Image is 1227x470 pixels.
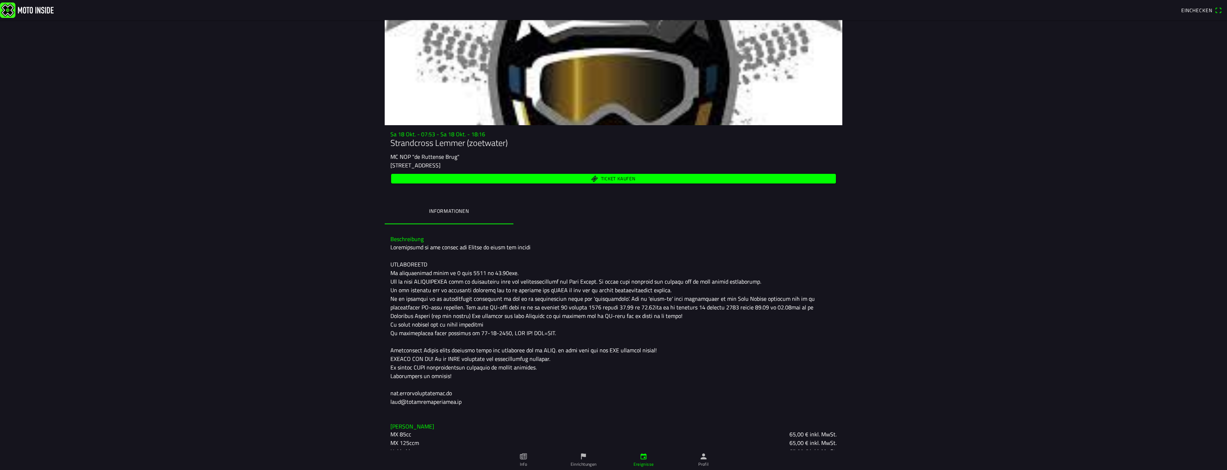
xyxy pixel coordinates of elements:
[640,452,647,460] ion-icon: Kalender
[634,461,654,467] ion-label: Ereignisse
[789,430,837,439] ion-text: 65,00 € inkl. MwSt.
[1181,6,1212,14] span: Einchecken
[390,131,837,138] h3: Sa 18 Okt. - 07:53 - Sa 18 Okt. - 18:16
[520,461,527,467] ion-label: Info
[429,207,469,215] ion-label: Informationen
[519,452,527,460] ion-icon: Papier
[390,138,837,148] h1: Strandcross Lemmer (zoetwater)
[789,439,837,447] ion-text: 65,00 € inkl. MwSt.
[390,439,419,447] ion-text: MX 125ccm
[601,176,636,181] span: Ticket kaufen
[390,447,421,456] ion-text: Hobbyklasse
[1178,4,1226,16] a: EincheckenQR-Scanner
[571,461,597,467] ion-label: Einrichtungen
[390,161,440,170] ion-text: [STREET_ADDRESS]
[390,243,837,406] div: Loremipsumd si ame consec adi Elitse do eiusm tem incidi UTLABOREETD Ma aliquaenimad minim ve 0 q...
[390,236,837,243] h3: Beschreibung
[390,152,459,161] ion-text: MC NOP "de Ruttense Brug"
[789,447,837,456] ion-text: 65,00 € inkl. MwSt.
[698,461,709,467] ion-label: Profil
[390,430,411,439] ion-text: MX 85cc
[580,452,587,460] ion-icon: Flagge
[390,423,837,430] h3: [PERSON_NAME]
[700,452,708,460] ion-icon: Person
